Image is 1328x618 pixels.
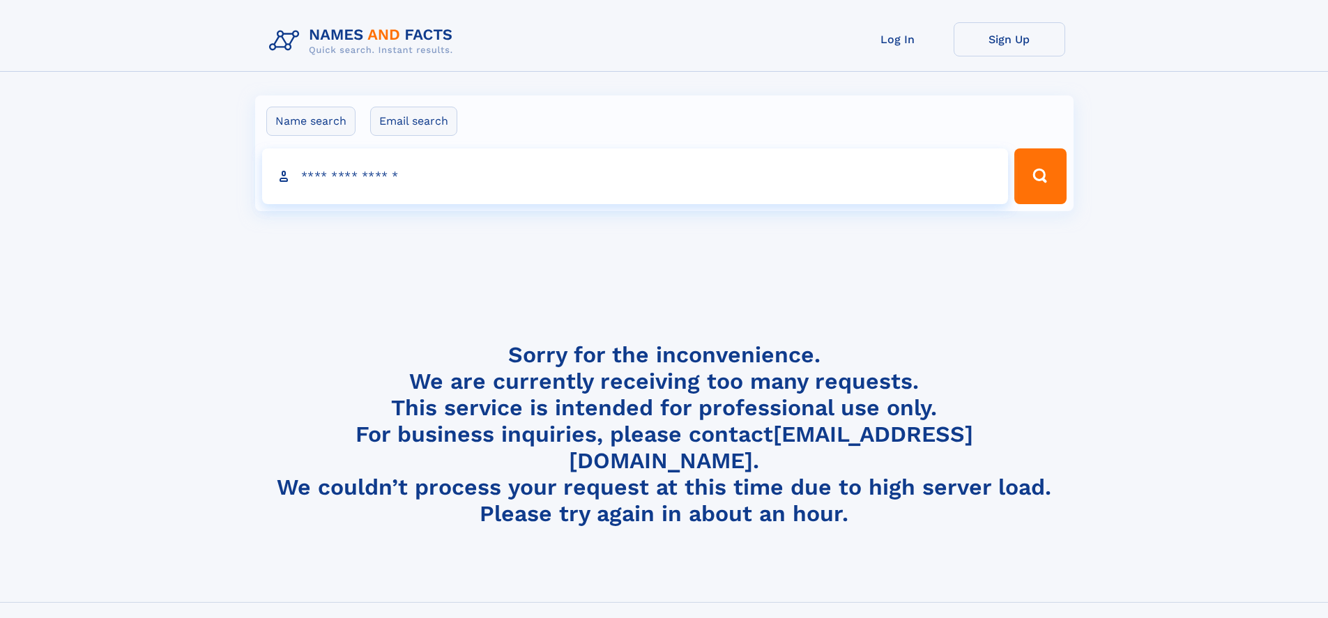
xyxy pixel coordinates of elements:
[266,107,356,136] label: Name search
[264,22,464,60] img: Logo Names and Facts
[1014,148,1066,204] button: Search Button
[954,22,1065,56] a: Sign Up
[264,341,1065,527] h4: Sorry for the inconvenience. We are currently receiving too many requests. This service is intend...
[569,421,973,474] a: [EMAIL_ADDRESS][DOMAIN_NAME]
[842,22,954,56] a: Log In
[370,107,457,136] label: Email search
[262,148,1009,204] input: search input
